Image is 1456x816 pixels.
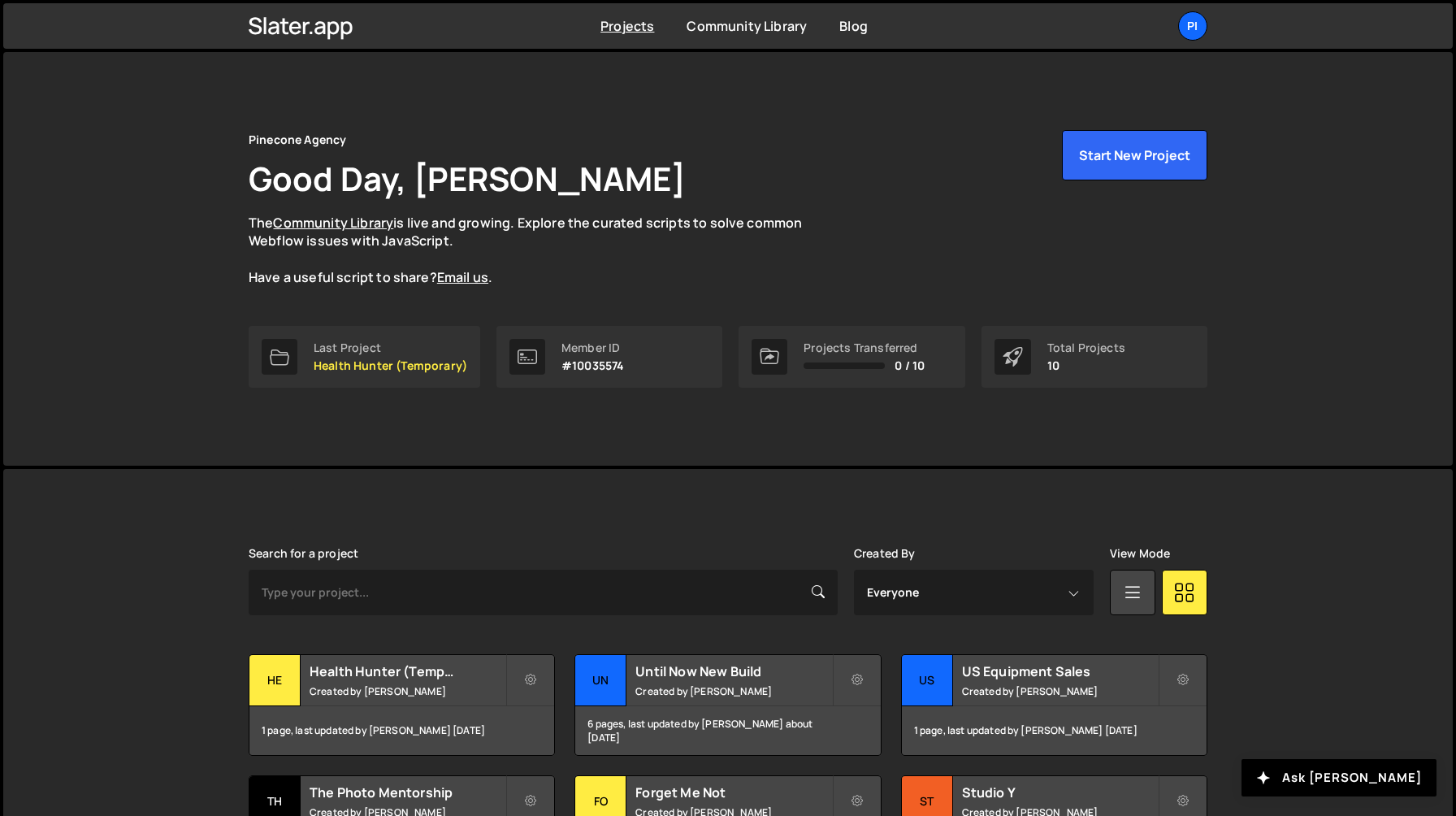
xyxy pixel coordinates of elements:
[574,654,881,756] a: Un Until Now New Build Created by [PERSON_NAME] 6 pages, last updated by [PERSON_NAME] about [DATE]
[310,662,505,680] h2: Health Hunter (Temporary)
[310,783,505,801] h2: The Photo Mentorship
[249,706,554,755] div: 1 page, last updated by [PERSON_NAME] [DATE]
[249,156,686,201] h1: Good Day, [PERSON_NAME]
[600,17,654,35] a: Projects
[1062,130,1207,180] button: Start New Project
[249,547,358,560] label: Search for a project
[854,547,916,560] label: Created By
[895,359,925,372] span: 0 / 10
[273,214,393,232] a: Community Library
[839,17,868,35] a: Blog
[249,326,480,388] a: Last Project Health Hunter (Temporary)
[314,341,467,354] div: Last Project
[437,268,488,286] a: Email us
[1047,341,1125,354] div: Total Projects
[249,654,555,756] a: He Health Hunter (Temporary) Created by [PERSON_NAME] 1 page, last updated by [PERSON_NAME] [DATE]
[249,570,838,615] input: Type your project...
[962,684,1158,698] small: Created by [PERSON_NAME]
[249,130,346,150] div: Pinecone Agency
[310,684,505,698] small: Created by [PERSON_NAME]
[901,654,1207,756] a: US US Equipment Sales Created by [PERSON_NAME] 1 page, last updated by [PERSON_NAME] [DATE]
[902,655,953,706] div: US
[1241,759,1436,796] button: Ask [PERSON_NAME]
[687,17,807,35] a: Community Library
[561,341,624,354] div: Member ID
[635,783,831,801] h2: Forget Me Not
[249,655,301,706] div: He
[249,214,834,287] p: The is live and growing. Explore the curated scripts to solve common Webflow issues with JavaScri...
[962,783,1158,801] h2: Studio Y
[1178,11,1207,41] a: Pi
[1047,359,1125,372] p: 10
[962,662,1158,680] h2: US Equipment Sales
[575,706,880,755] div: 6 pages, last updated by [PERSON_NAME] about [DATE]
[575,655,626,706] div: Un
[804,341,925,354] div: Projects Transferred
[1110,547,1170,560] label: View Mode
[314,359,467,372] p: Health Hunter (Temporary)
[635,684,831,698] small: Created by [PERSON_NAME]
[902,706,1207,755] div: 1 page, last updated by [PERSON_NAME] [DATE]
[561,359,624,372] p: #10035574
[635,662,831,680] h2: Until Now New Build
